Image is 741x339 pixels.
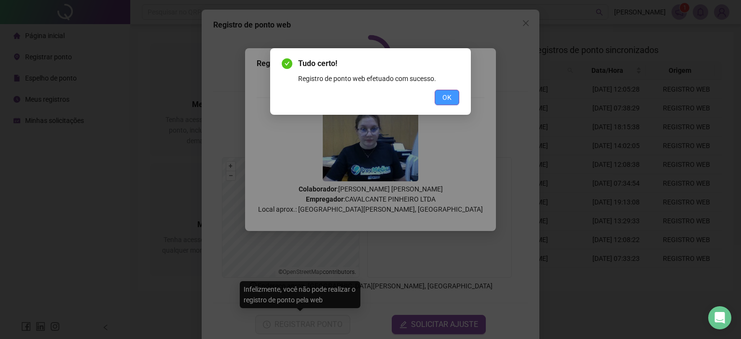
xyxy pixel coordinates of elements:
div: Registro de ponto web efetuado com sucesso. [298,73,459,84]
span: Tudo certo! [298,58,459,69]
span: check-circle [282,58,292,69]
button: OK [435,90,459,105]
span: OK [442,92,452,103]
div: Open Intercom Messenger [708,306,731,329]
